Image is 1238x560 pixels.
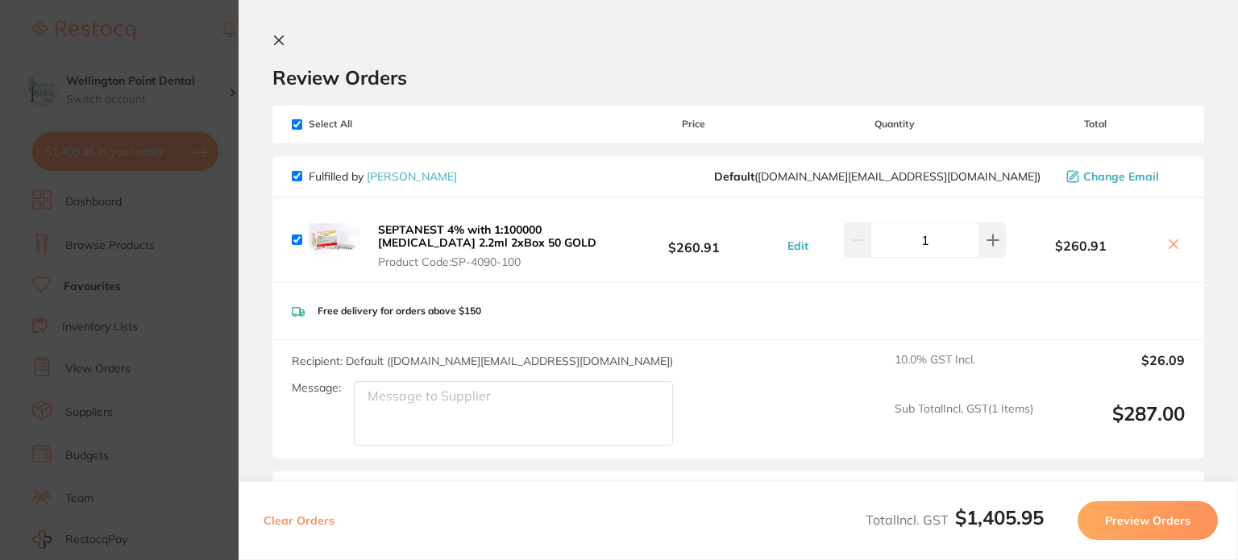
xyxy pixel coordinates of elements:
span: Sub Total Incl. GST ( 1 Items) [895,402,1033,446]
span: Product Code: SP-4090-100 [378,255,600,268]
span: Select All [292,118,453,130]
button: Preview Orders [1078,501,1218,540]
label: Message: [292,381,341,395]
a: [PERSON_NAME] [367,169,457,184]
span: Recipient: Default ( [DOMAIN_NAME][EMAIL_ADDRESS][DOMAIN_NAME] ) [292,354,673,368]
span: Total Incl. GST [866,512,1044,528]
button: SEPTANEST 4% with 1:100000 [MEDICAL_DATA] 2.2ml 2xBox 50 GOLD Product Code:SP-4090-100 [373,222,604,269]
span: Quantity [783,118,1006,130]
button: Change Email [1061,169,1185,184]
b: $260.91 [604,225,783,255]
span: Change Email [1083,170,1159,183]
output: $26.09 [1046,353,1185,388]
span: Total [1006,118,1185,130]
p: Fulfilled by [309,170,457,183]
span: Price [604,118,783,130]
span: 10.0 % GST Incl. [895,353,1033,388]
b: SEPTANEST 4% with 1:100000 [MEDICAL_DATA] 2.2ml 2xBox 50 GOLD [378,222,596,250]
h2: Review Orders [272,65,1204,89]
p: Free delivery for orders above $150 [318,305,481,317]
button: Edit [783,239,813,253]
b: Default [714,169,754,184]
b: $1,405.95 [955,505,1044,529]
img: b3JuczlzMQ [309,214,360,266]
output: $287.00 [1046,402,1185,446]
button: Clear Orders [259,501,339,540]
span: customer.care@henryschein.com.au [714,170,1041,183]
b: $260.91 [1006,239,1156,253]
